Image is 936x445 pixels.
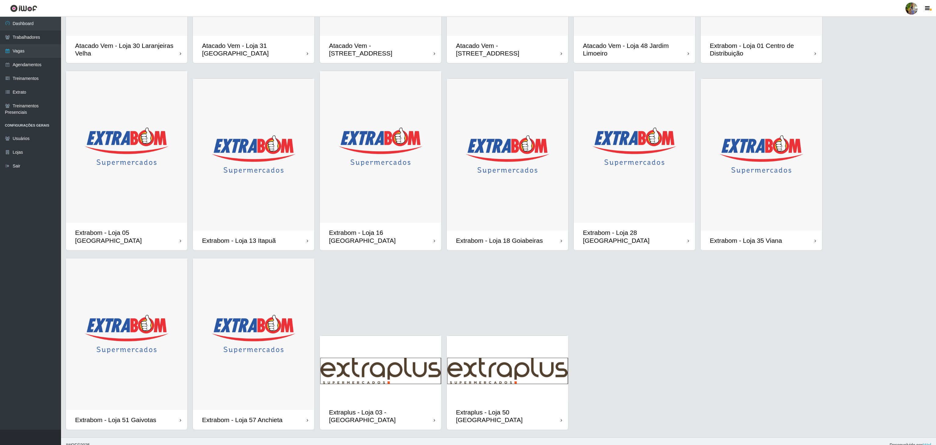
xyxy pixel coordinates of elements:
[320,336,441,430] a: Extraplus - Loja 03 - [GEOGRAPHIC_DATA]
[320,336,441,402] img: cardImg
[456,42,561,57] div: Atacado Vem - [STREET_ADDRESS]
[574,71,695,250] a: Extrabom - Loja 28 [GEOGRAPHIC_DATA]
[583,42,688,57] div: Atacado Vem - Loja 48 Jardim Limoeiro
[320,71,441,250] a: Extrabom - Loja 16 [GEOGRAPHIC_DATA]
[75,42,180,57] div: Atacado Vem - Loja 30 Laranjeiras Velha
[701,79,822,250] a: Extrabom - Loja 35 Viana
[456,408,561,424] div: Extraplus - Loja 50 [GEOGRAPHIC_DATA]
[66,71,187,223] img: cardImg
[75,229,180,244] div: Extrabom - Loja 05 [GEOGRAPHIC_DATA]
[329,42,434,57] div: Atacado Vem - [STREET_ADDRESS]
[202,42,307,57] div: Atacado Vem - Loja 31 [GEOGRAPHIC_DATA]
[447,336,568,430] a: Extraplus - Loja 50 [GEOGRAPHIC_DATA]
[447,79,568,231] img: cardImg
[75,416,156,424] div: Extrabom - Loja 51 Gaivotas
[66,71,187,250] a: Extrabom - Loja 05 [GEOGRAPHIC_DATA]
[583,229,688,244] div: Extrabom - Loja 28 [GEOGRAPHIC_DATA]
[10,5,37,12] img: CoreUI Logo
[329,408,434,424] div: Extraplus - Loja 03 - [GEOGRAPHIC_DATA]
[202,416,283,424] div: Extrabom - Loja 57 Anchieta
[66,258,187,410] img: cardImg
[193,79,314,231] img: cardImg
[447,79,568,250] a: Extrabom - Loja 18 Goiabeiras
[193,79,314,250] a: Extrabom - Loja 13 Itapuã
[329,229,434,244] div: Extrabom - Loja 16 [GEOGRAPHIC_DATA]
[710,42,815,57] div: Extrabom - Loja 01 Centro de Distribuição
[193,258,314,430] a: Extrabom - Loja 57 Anchieta
[456,237,543,244] div: Extrabom - Loja 18 Goiabeiras
[193,258,314,410] img: cardImg
[701,79,822,231] img: cardImg
[447,336,568,402] img: cardImg
[320,71,441,223] img: cardImg
[66,258,187,430] a: Extrabom - Loja 51 Gaivotas
[710,237,782,244] div: Extrabom - Loja 35 Viana
[574,71,695,223] img: cardImg
[202,237,276,244] div: Extrabom - Loja 13 Itapuã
